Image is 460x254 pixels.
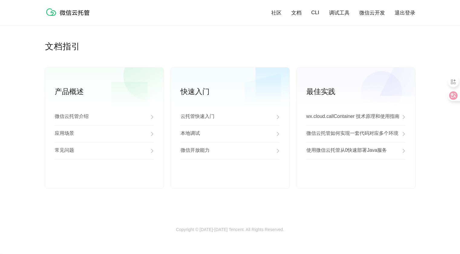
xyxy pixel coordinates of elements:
p: 快速入门 [181,87,289,96]
p: 本地调试 [181,130,200,138]
a: 本地调试 [181,125,280,142]
p: 微信云托管介绍 [55,113,89,121]
a: 微信开放能力 [181,142,280,159]
p: 产品概述 [55,87,164,96]
p: 微信开放能力 [181,147,210,155]
a: 退出登录 [395,9,415,16]
a: 微信云托管 [45,14,93,19]
a: 查看更多 [55,176,154,181]
p: 常见问题 [55,147,74,155]
p: 应用场景 [55,130,74,138]
p: 微信云托管如何实现一套代码对应多个环境 [306,130,398,138]
p: 云托管快速入门 [181,113,214,121]
p: Copyright © [DATE]-[DATE] Tencent. All Rights Reserved. [176,227,284,233]
a: 应用场景 [55,125,154,142]
a: 常见问题 [55,142,154,159]
a: 调试工具 [329,9,350,16]
a: wx.cloud.callContainer 技术原理和使用指南 [306,109,406,125]
p: 使用微信云托管从0快速部署Java服务 [306,147,387,155]
a: 社区 [271,9,282,16]
p: 文档指引 [45,41,415,53]
img: 微信云托管 [45,6,93,18]
a: 云托管快速入门 [181,109,280,125]
a: 微信云开发 [359,9,385,16]
a: 查看更多 [306,176,406,181]
p: wx.cloud.callContainer 技术原理和使用指南 [306,113,400,121]
a: 微信云托管介绍 [55,109,154,125]
a: 微信云托管如何实现一套代码对应多个环境 [306,125,406,142]
a: 文档 [291,9,302,16]
a: CLI [311,10,319,16]
a: 使用微信云托管从0快速部署Java服务 [306,142,406,159]
p: 最佳实践 [306,87,415,96]
a: 查看更多 [181,176,280,181]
